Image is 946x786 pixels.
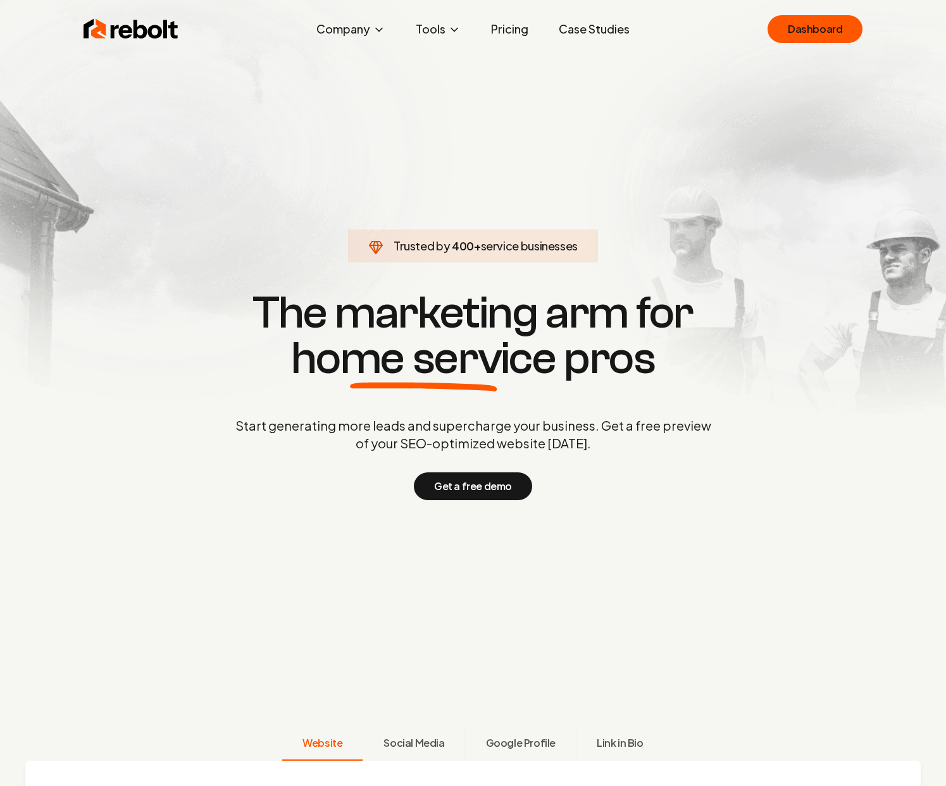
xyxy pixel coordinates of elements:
[486,735,556,751] span: Google Profile
[576,728,664,761] button: Link in Bio
[291,336,556,381] span: home service
[406,16,471,42] button: Tools
[452,237,474,255] span: 400
[170,290,777,381] h1: The marketing arm for pros
[306,16,395,42] button: Company
[481,238,578,253] span: service businesses
[481,16,538,42] a: Pricing
[465,728,576,761] button: Google Profile
[768,15,862,43] a: Dashboard
[282,728,363,761] button: Website
[474,238,481,253] span: +
[233,417,714,452] p: Start generating more leads and supercharge your business. Get a free preview of your SEO-optimiz...
[414,472,532,500] button: Get a free demo
[549,16,640,42] a: Case Studies
[394,238,450,253] span: Trusted by
[383,735,444,751] span: Social Media
[363,728,464,761] button: Social Media
[597,735,644,751] span: Link in Bio
[302,735,342,751] span: Website
[84,16,178,42] img: Rebolt Logo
